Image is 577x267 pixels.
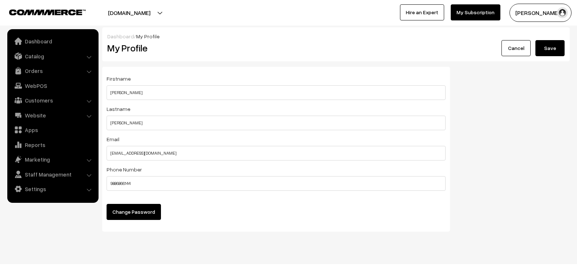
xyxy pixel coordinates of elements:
a: Dashboard [9,35,96,48]
a: Settings [9,182,96,196]
button: [DOMAIN_NAME] [82,4,176,22]
img: user [557,7,568,18]
input: First Name [107,85,446,100]
img: COMMMERCE [9,9,86,15]
a: Catalog [9,50,96,63]
input: Email [107,146,446,160]
a: Apps [9,123,96,136]
button: [PERSON_NAME] [509,4,572,22]
a: My Subscription [451,4,500,20]
div: / [107,32,565,40]
a: Orders [9,64,96,77]
h2: My Profile [107,42,331,54]
a: Hire an Expert [400,4,444,20]
a: Cancel [501,40,531,56]
button: Change Password [107,204,161,220]
a: Website [9,109,96,122]
a: Marketing [9,153,96,166]
a: Reports [9,138,96,151]
a: WebPOS [9,79,96,92]
span: My Profile [136,33,159,39]
a: Dashboard [107,33,134,39]
label: Phone Number [107,166,142,173]
input: Phone Number [107,176,446,191]
label: Firstname [107,75,131,82]
a: COMMMERCE [9,7,73,16]
a: Staff Management [9,168,96,181]
input: First Name [107,116,446,130]
label: Lastname [107,105,130,113]
button: Save [535,40,565,56]
a: Customers [9,94,96,107]
label: Email [107,135,119,143]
